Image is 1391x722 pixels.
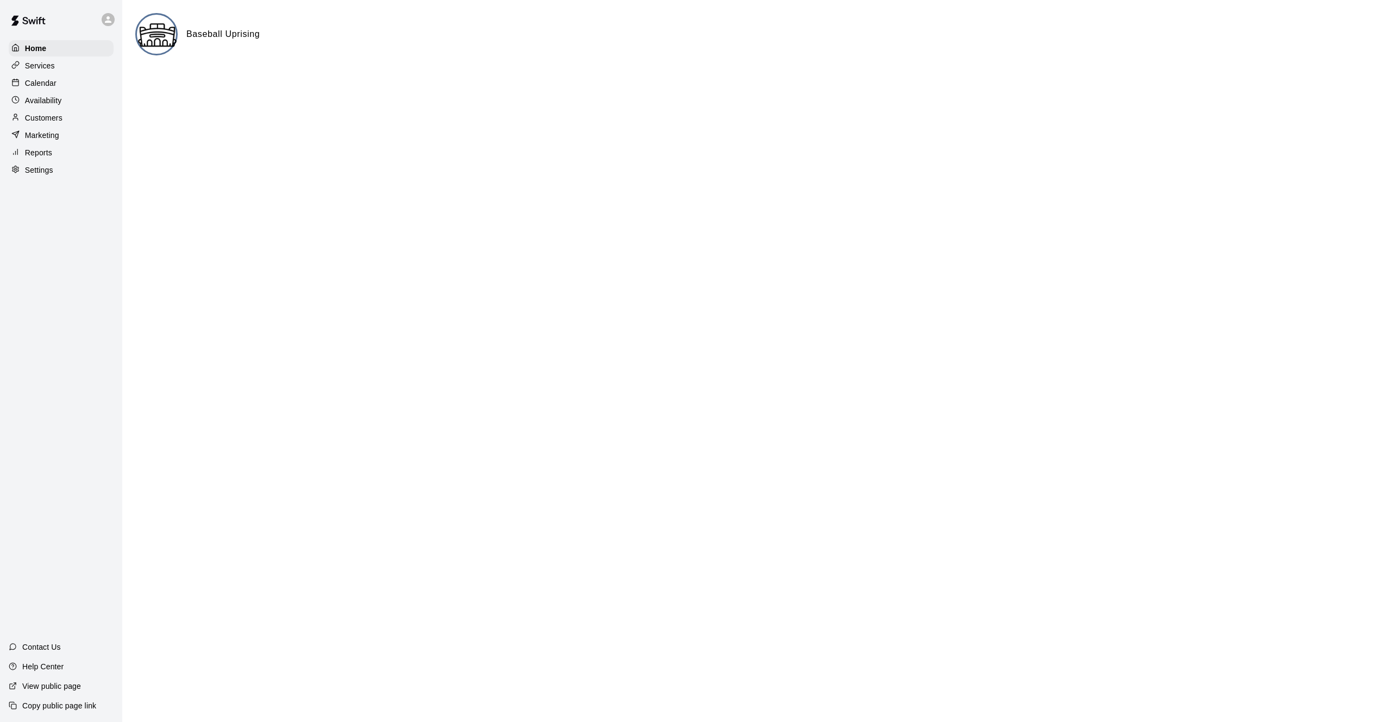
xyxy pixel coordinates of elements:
[25,78,57,89] p: Calendar
[25,147,52,158] p: Reports
[25,95,62,106] p: Availability
[9,110,114,126] a: Customers
[22,661,64,672] p: Help Center
[22,700,96,711] p: Copy public page link
[9,162,114,178] a: Settings
[22,642,61,652] p: Contact Us
[25,112,62,123] p: Customers
[9,92,114,109] a: Availability
[9,75,114,91] a: Calendar
[137,15,178,55] img: Baseball Uprising logo
[9,40,114,56] a: Home
[25,165,53,175] p: Settings
[25,60,55,71] p: Services
[9,127,114,143] a: Marketing
[22,681,81,692] p: View public page
[9,145,114,161] a: Reports
[186,27,260,41] h6: Baseball Uprising
[9,58,114,74] a: Services
[25,130,59,141] p: Marketing
[25,43,47,54] p: Home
